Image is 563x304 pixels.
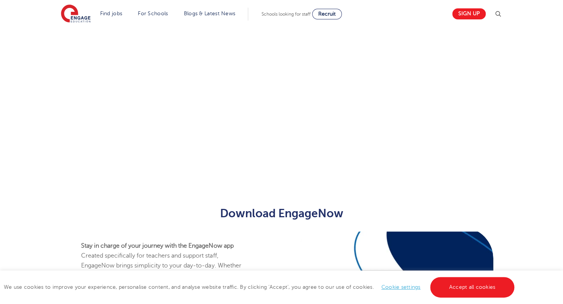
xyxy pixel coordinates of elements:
a: Accept all cookies [430,277,515,298]
span: Recruit [318,11,336,17]
span: Schools looking for staff [262,11,311,17]
a: Sign up [452,8,486,19]
strong: Stay in charge of your journey with the EngageNow app [81,242,233,249]
p: Created specifically for teachers and support staff, EngageNow brings simplicity to your day-to-d... [81,240,251,290]
h2: Download EngageNow [95,207,468,220]
a: Recruit [312,9,342,19]
a: Cookie settings [381,284,421,290]
a: Find jobs [100,11,123,16]
img: Engage Education [61,5,91,24]
a: Blogs & Latest News [184,11,236,16]
a: For Schools [138,11,168,16]
span: We use cookies to improve your experience, personalise content, and analyse website traffic. By c... [4,284,516,290]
